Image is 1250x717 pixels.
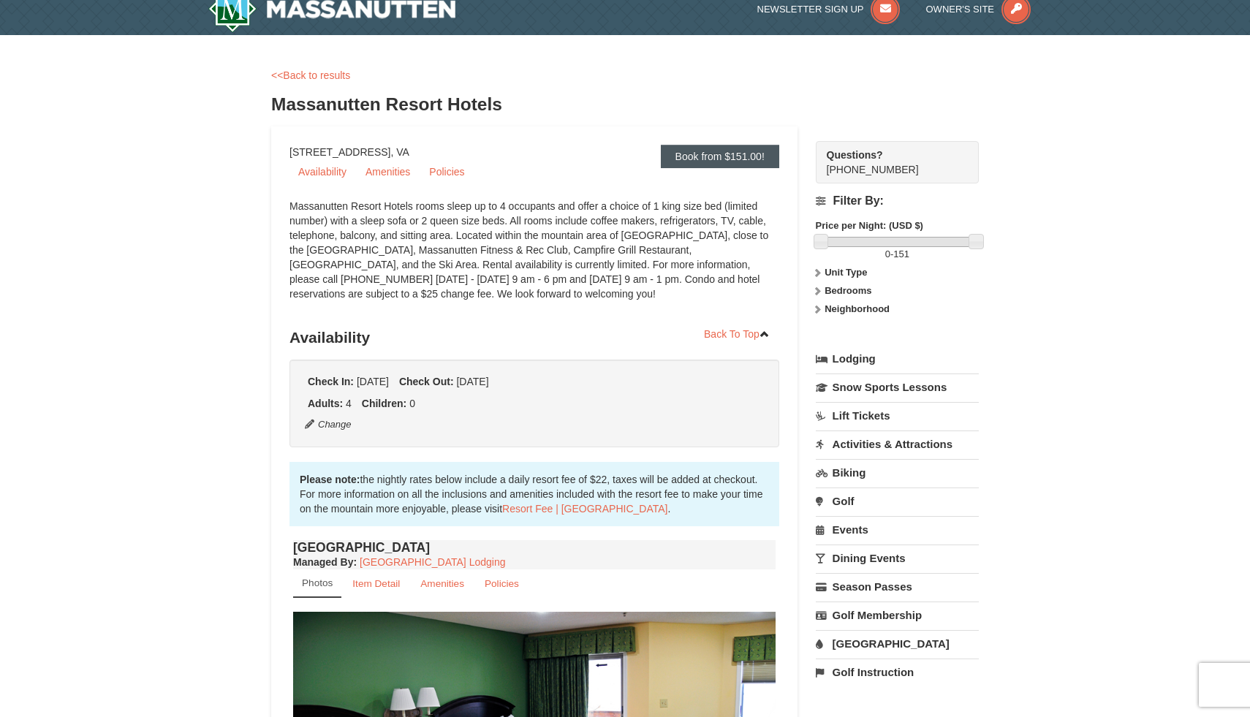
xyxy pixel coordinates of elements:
span: [DATE] [357,376,389,387]
span: 4 [346,398,352,409]
strong: Please note: [300,474,360,485]
span: [DATE] [456,376,488,387]
a: Item Detail [343,569,409,598]
strong: Check Out: [399,376,454,387]
a: [GEOGRAPHIC_DATA] Lodging [360,556,505,568]
a: Amenities [357,161,419,183]
a: Golf Membership [816,602,979,629]
strong: Neighborhood [825,303,890,314]
strong: Children: [362,398,406,409]
h4: Filter By: [816,194,979,208]
span: Managed By [293,556,353,568]
a: Dining Events [816,545,979,572]
strong: Price per Night: (USD $) [816,220,923,231]
span: Newsletter Sign Up [757,4,864,15]
a: Golf Instruction [816,659,979,686]
span: 0 [409,398,415,409]
small: Item Detail [352,578,400,589]
span: 151 [893,249,909,259]
a: <<Back to results [271,69,350,81]
span: [PHONE_NUMBER] [827,148,952,175]
a: Season Passes [816,573,979,600]
strong: Bedrooms [825,285,871,296]
a: Newsletter Sign Up [757,4,901,15]
a: Lift Tickets [816,402,979,429]
span: 0 [885,249,890,259]
h3: Availability [289,323,779,352]
h3: Massanutten Resort Hotels [271,90,979,119]
a: Snow Sports Lessons [816,373,979,401]
a: Events [816,516,979,543]
small: Policies [485,578,519,589]
small: Photos [302,577,333,588]
a: Owner's Site [926,4,1031,15]
a: Book from $151.00! [661,145,779,168]
a: Availability [289,161,355,183]
button: Change [304,417,352,433]
a: Lodging [816,346,979,372]
strong: : [293,556,357,568]
a: [GEOGRAPHIC_DATA] [816,630,979,657]
label: - [816,247,979,262]
small: Amenities [420,578,464,589]
strong: Questions? [827,149,883,161]
div: the nightly rates below include a daily resort fee of $22, taxes will be added at checkout. For m... [289,462,779,526]
a: Resort Fee | [GEOGRAPHIC_DATA] [502,503,667,515]
strong: Unit Type [825,267,867,278]
a: Back To Top [694,323,779,345]
a: Activities & Attractions [816,430,979,458]
a: Policies [420,161,473,183]
a: Golf [816,488,979,515]
strong: Adults: [308,398,343,409]
a: Photos [293,569,341,598]
h4: [GEOGRAPHIC_DATA] [293,540,776,555]
strong: Check In: [308,376,354,387]
span: Owner's Site [926,4,995,15]
a: Policies [475,569,529,598]
a: Biking [816,459,979,486]
div: Massanutten Resort Hotels rooms sleep up to 4 occupants and offer a choice of 1 king size bed (li... [289,199,779,316]
a: Amenities [411,569,474,598]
